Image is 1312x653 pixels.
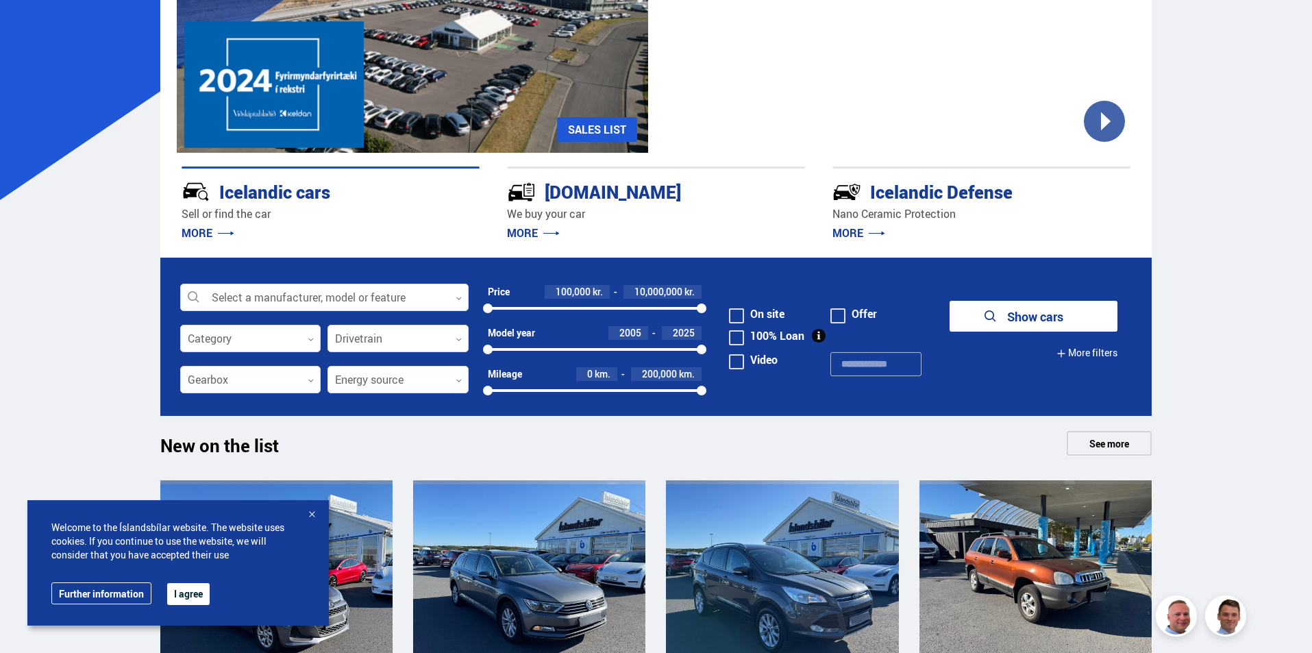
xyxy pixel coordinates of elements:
[1068,346,1117,359] font: More filters
[619,326,641,339] font: 2005
[507,225,538,241] font: MORE
[852,306,877,321] font: Offer
[1067,431,1152,456] a: See more
[488,326,535,339] font: Model year
[832,177,861,206] img: -Svtn6bYgwAsiwNX.svg
[587,367,593,380] font: 0
[182,177,210,206] img: JRvxyua_JYH6wB4c.svg
[556,285,591,298] font: 100,000
[167,583,210,605] button: I agree
[51,582,151,604] a: Further information
[950,301,1117,332] button: Show cars
[507,206,585,221] font: We buy your car
[488,367,522,380] font: Mileage
[870,180,1013,204] font: Icelandic Defense
[684,285,695,298] font: kr.
[750,352,778,367] font: Video
[557,117,637,142] a: SALES LIST
[642,367,677,380] font: 200,000
[673,326,695,339] font: 2025
[1007,308,1063,325] font: Show cars
[832,225,885,241] a: MORE
[595,367,610,380] font: km.
[545,180,681,204] font: [DOMAIN_NAME]
[593,285,603,298] font: kr.
[750,328,804,343] font: 100% Loan
[568,122,626,137] font: SALES LIST
[1207,597,1248,639] img: FbJEzSuNWCJXmdc-.webp
[51,521,284,561] font: Welcome to the Íslandsbílar website. The website uses cookies. If you continue to use the website...
[634,285,682,298] font: 10,000,000
[832,206,956,221] font: Nano Ceramic Protection
[832,225,863,241] font: MORE
[11,5,52,47] button: Open LiveChat chat interface
[1158,597,1199,639] img: siFngHWaQ9KaOqBr.png
[507,177,536,206] img: tr5P-W3DuiFaO7aO.svg
[182,225,234,241] a: MORE
[182,206,271,221] font: Sell ​​or find the car
[679,367,695,380] font: km.
[1089,437,1129,450] font: See more
[750,306,784,321] font: On site
[1056,338,1117,369] button: More filters
[160,433,279,458] font: New on the list
[182,225,212,241] font: MORE
[488,285,510,298] font: Price
[59,587,144,600] font: Further information
[174,587,203,600] font: I agree
[507,225,560,241] a: MORE
[219,180,330,204] font: Icelandic cars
